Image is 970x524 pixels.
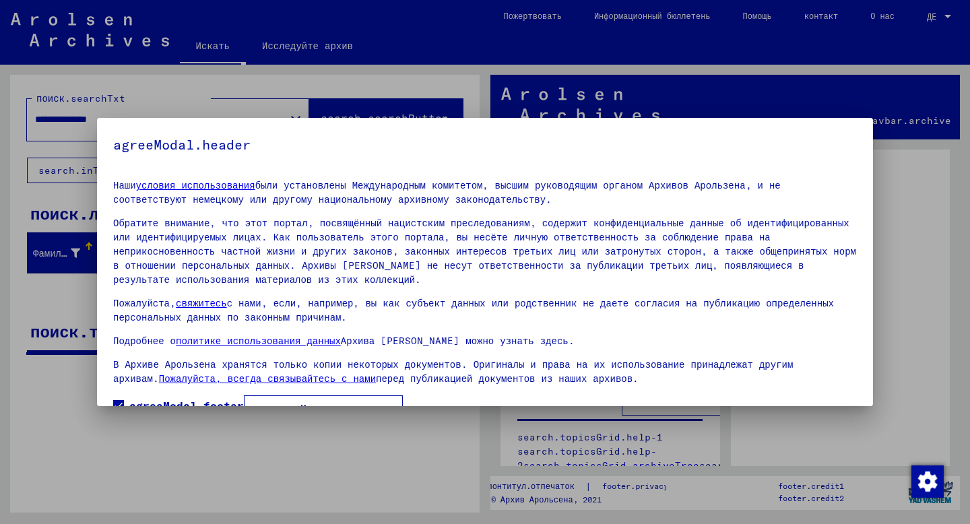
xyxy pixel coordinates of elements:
font: Обратите внимание, что этот портал, посвящённый нацистским преследованиям, содержит конфиденциаль... [113,217,856,286]
a: Пожалуйста, всегда связывайтесь с нами [159,372,376,385]
font: были установлены Международным комитетом, высшим руководящим органом Архивов Арользена, и не соот... [113,179,781,205]
font: Пожалуйста, [113,297,176,309]
a: политике использования данных [176,335,341,347]
a: свяжитесь [176,297,227,309]
a: условия использования [136,179,255,191]
font: agreeModal.header [113,136,251,153]
font: agreeModal.footer [129,399,244,412]
div: Изменить согласие [911,465,943,497]
font: Подробнее о [113,335,176,347]
font: перед публикацией документов из наших архивов. [376,372,639,385]
font: согласенМодальная.кнопка [255,402,391,414]
font: Наши [113,179,136,191]
font: с нами, если, например, вы как субъект данных или родственник не даете согласия на публикацию опр... [113,297,834,323]
font: Архива [PERSON_NAME] можно узнать здесь. [341,335,575,347]
font: В Архиве Арользена хранятся только копии некоторых документов. Оригиналы и права на их использова... [113,358,793,385]
img: Изменить согласие [911,465,944,498]
button: согласенМодальная.кнопка [244,395,403,421]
